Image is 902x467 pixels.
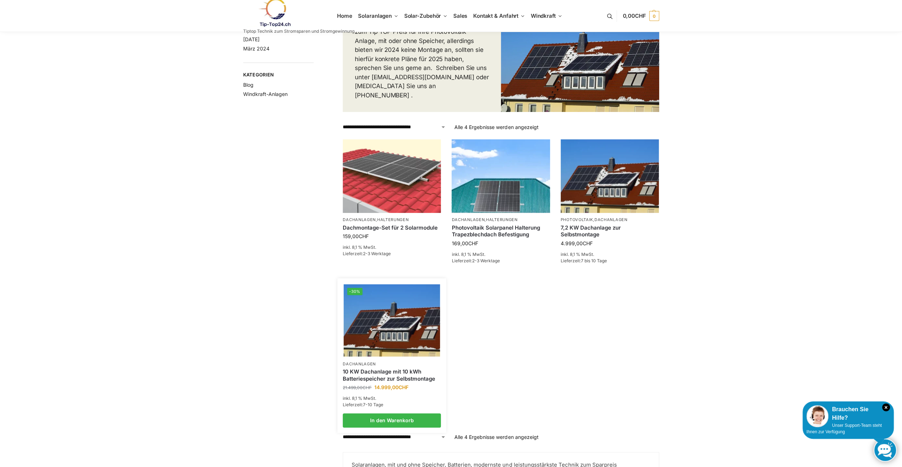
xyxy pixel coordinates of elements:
span: 2-3 Werktage [472,258,500,263]
span: CHF [635,12,646,19]
span: CHF [359,233,369,239]
a: [DATE] [243,36,260,42]
a: 10 KW Dachanlage mit 10 kWh Batteriespeicher zur Selbstmontage [343,368,441,382]
span: Kategorien [243,71,314,79]
bdi: 4.999,00 [561,240,593,246]
img: Solar Dachanlage 6,5 KW [561,139,659,213]
a: Dachanlagen [594,217,628,222]
a: März 2024 [243,45,269,52]
select: Shop-Reihenfolge [343,123,446,131]
span: Windkraft [531,12,556,19]
p: inkl. 8,1 % MwSt. [343,395,441,402]
span: CHF [399,384,409,390]
a: Halterungen [486,217,518,222]
a: Dachmontage-Set für 2 Solarmodule [343,224,441,231]
a: 7,2 KW Dachanlage zur Selbstmontage [561,224,659,238]
img: Solar Dachanlage 6,5 KW [344,284,440,356]
span: CHF [583,240,593,246]
a: Blog [243,82,253,88]
a: Halterungen [377,217,409,222]
a: Photovoltaik Solarpanel Halterung Trapezblechdach Befestigung [452,224,550,238]
a: Windkraft-Anlagen [243,91,288,97]
div: Brauchen Sie Hilfe? [806,405,890,422]
span: CHF [363,385,372,390]
span: Solar-Zubehör [404,12,441,19]
img: Trapezdach Halterung [452,139,550,213]
img: Solar Dachanlage 6,5 KW [501,6,659,112]
bdi: 21.499,00 [343,385,372,390]
p: inkl. 8,1 % MwSt. [343,244,441,251]
img: Customer service [806,405,828,427]
a: Dachanlagen [343,217,376,222]
bdi: 14.999,00 [374,384,409,390]
span: 7 bis 10 Tage [581,258,607,263]
span: Sales [453,12,468,19]
span: 0 [649,11,659,21]
bdi: 159,00 [343,233,369,239]
a: Photovoltaik [561,217,593,222]
span: 7-10 Tage [363,402,383,407]
p: , [561,217,659,222]
p: , [343,217,441,222]
img: Halterung Solarpaneele Ziegeldach [343,139,441,213]
span: Lieferzeit: [343,402,383,407]
a: Dachanlagen [452,217,485,222]
a: In den Warenkorb legen: „10 KW Dachanlage mit 10 kWh Batteriespeicher zur Selbstmontage“ [343,413,441,428]
p: Wir erstellen Ihnen Ihr individuelles Angebot zum Tip TOP Preis für Ihre Photovoltaik Anlage, mit... [355,18,489,100]
span: Lieferzeit: [343,251,391,256]
p: Alle 4 Ergebnisse werden angezeigt [454,433,538,441]
p: Alle 4 Ergebnisse werden angezeigt [454,123,538,131]
p: , [452,217,550,222]
p: Tiptop Technik zum Stromsparen und Stromgewinnung [243,29,354,33]
bdi: 169,00 [452,240,478,246]
span: Solaranlagen [358,12,392,19]
span: 2-3 Werktage [363,251,391,256]
a: -30%Solar Dachanlage 6,5 KW [344,284,440,356]
p: inkl. 8,1 % MwSt. [452,251,550,258]
p: inkl. 8,1 % MwSt. [561,251,659,258]
span: Unser Support-Team steht Ihnen zur Verfügung [806,423,882,434]
span: CHF [468,240,478,246]
i: Schließen [882,403,890,411]
span: Lieferzeit: [561,258,607,263]
span: Kontakt & Anfahrt [473,12,518,19]
select: Shop-Reihenfolge [343,433,446,441]
a: Dachanlagen [343,361,376,366]
span: 0,00 [623,12,646,19]
span: Lieferzeit: [452,258,500,263]
a: 0,00CHF 0 [623,5,659,27]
